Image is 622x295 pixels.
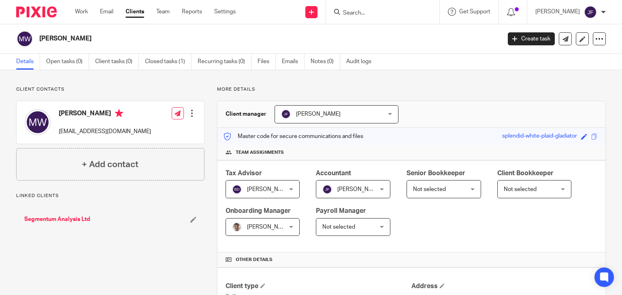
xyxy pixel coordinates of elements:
p: [EMAIL_ADDRESS][DOMAIN_NAME] [59,127,151,136]
h4: [PERSON_NAME] [59,109,151,119]
a: Audit logs [346,54,377,70]
a: Clients [126,8,144,16]
a: Reports [182,8,202,16]
a: Closed tasks (1) [145,54,192,70]
a: Recurring tasks (0) [198,54,251,70]
input: Search [342,10,415,17]
img: Pixie [16,6,57,17]
p: Master code for secure communications and files [224,132,363,140]
h4: + Add contact [82,158,138,171]
span: Get Support [459,9,490,15]
i: Primary [115,109,123,117]
span: [PERSON_NAME] [337,187,382,192]
span: Not selected [413,187,446,192]
span: Senior Bookkeeper [407,170,465,176]
span: [PERSON_NAME] [296,111,341,117]
h4: Address [411,282,597,291]
img: svg%3E [25,109,51,135]
h2: [PERSON_NAME] [39,34,405,43]
a: Open tasks (0) [46,54,89,70]
span: Not selected [504,187,537,192]
a: Email [100,8,113,16]
p: [PERSON_NAME] [535,8,580,16]
a: Create task [508,32,555,45]
a: Details [16,54,40,70]
span: Not selected [322,224,355,230]
span: Payroll Manager [316,208,366,214]
a: Emails [282,54,305,70]
p: Client contacts [16,86,204,93]
a: Settings [214,8,236,16]
p: Linked clients [16,193,204,199]
span: Team assignments [236,149,284,156]
a: Segmentum Analysis Ltd [24,215,90,223]
a: Work [75,8,88,16]
a: Notes (0) [311,54,340,70]
h3: Client manager [226,110,266,118]
a: Files [258,54,276,70]
span: Tax Advisor [226,170,262,176]
span: [PERSON_NAME] [247,224,292,230]
img: svg%3E [16,30,33,47]
span: [PERSON_NAME] [247,187,292,192]
img: svg%3E [232,185,242,194]
div: splendid-white-plaid-gladiator [502,132,577,141]
img: svg%3E [281,109,291,119]
span: Accountant [316,170,351,176]
h4: Client type [226,282,411,291]
p: More details [217,86,606,93]
img: svg%3E [584,6,597,19]
img: PXL_20240409_141816916.jpg [232,222,242,232]
span: Client Bookkeeper [497,170,554,176]
span: Onboarding Manager [226,208,291,214]
a: Team [156,8,170,16]
span: Other details [236,257,273,263]
img: svg%3E [322,185,332,194]
a: Client tasks (0) [95,54,139,70]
